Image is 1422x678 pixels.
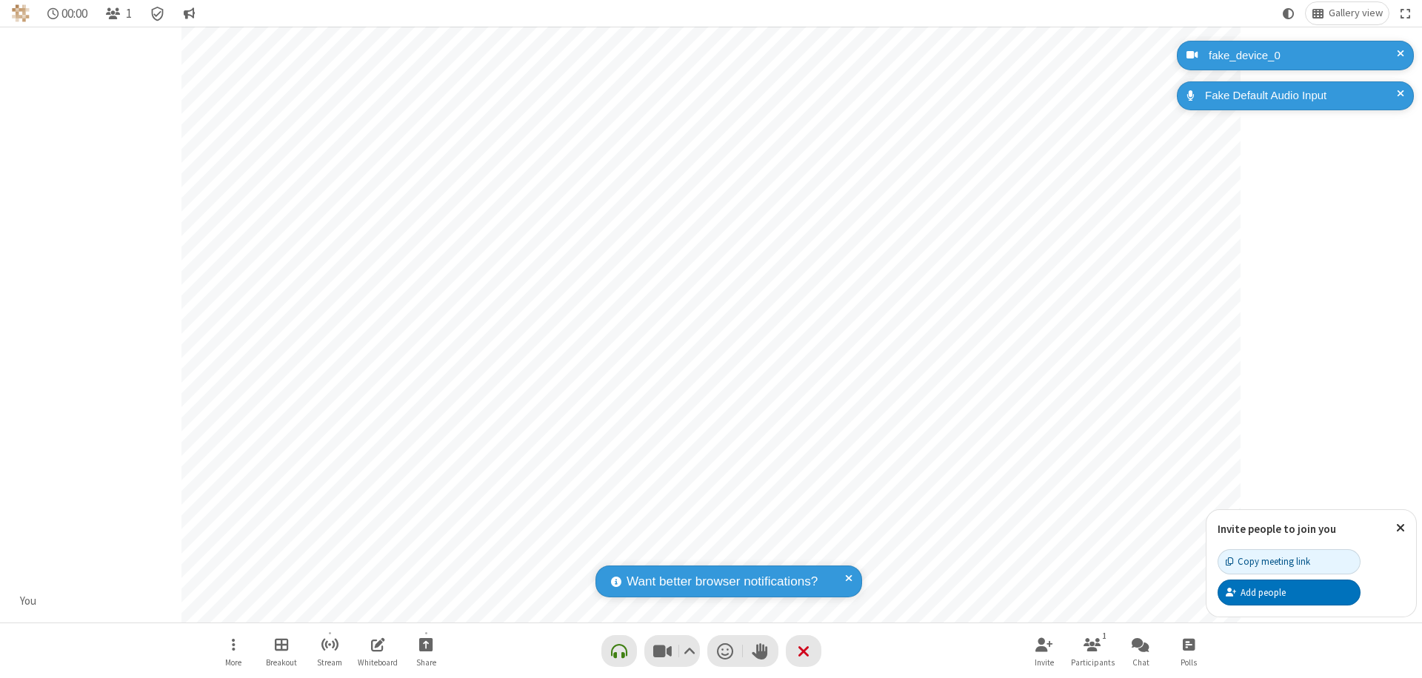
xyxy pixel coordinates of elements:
button: Copy meeting link [1218,549,1361,574]
div: Copy meeting link [1226,554,1310,568]
button: Invite participants (⌘+Shift+I) [1022,630,1066,672]
button: Connect your audio [601,635,637,667]
span: Stream [317,658,342,667]
button: Open poll [1166,630,1211,672]
button: Video setting [679,635,699,667]
div: 1 [1098,629,1111,642]
div: fake_device_0 [1204,47,1403,64]
span: 00:00 [61,7,87,21]
button: Open shared whiteboard [355,630,400,672]
img: QA Selenium DO NOT DELETE OR CHANGE [12,4,30,22]
button: Open participant list [1070,630,1115,672]
div: Fake Default Audio Input [1200,87,1403,104]
label: Invite people to join you [1218,522,1336,536]
div: You [15,593,42,610]
button: Open chat [1118,630,1163,672]
span: Breakout [266,658,297,667]
button: Start sharing [404,630,448,672]
span: Participants [1071,658,1115,667]
span: More [225,658,241,667]
span: Want better browser notifications? [627,572,818,591]
span: Gallery view [1329,7,1383,19]
div: Timer [41,2,94,24]
span: Whiteboard [358,658,398,667]
button: Change layout [1306,2,1389,24]
button: End or leave meeting [786,635,821,667]
button: Conversation [177,2,201,24]
button: Fullscreen [1395,2,1417,24]
button: Manage Breakout Rooms [259,630,304,672]
button: Open participant list [99,2,138,24]
button: Raise hand [743,635,778,667]
button: Stop video (⌘+Shift+V) [644,635,700,667]
button: Open menu [211,630,256,672]
button: Close popover [1385,510,1416,546]
div: Meeting details Encryption enabled [144,2,172,24]
button: Start streaming [307,630,352,672]
button: Add people [1218,580,1361,605]
button: Using system theme [1277,2,1301,24]
span: Polls [1181,658,1197,667]
span: Invite [1035,658,1054,667]
span: 1 [126,7,132,21]
span: Share [416,658,436,667]
span: Chat [1132,658,1149,667]
button: Send a reaction [707,635,743,667]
